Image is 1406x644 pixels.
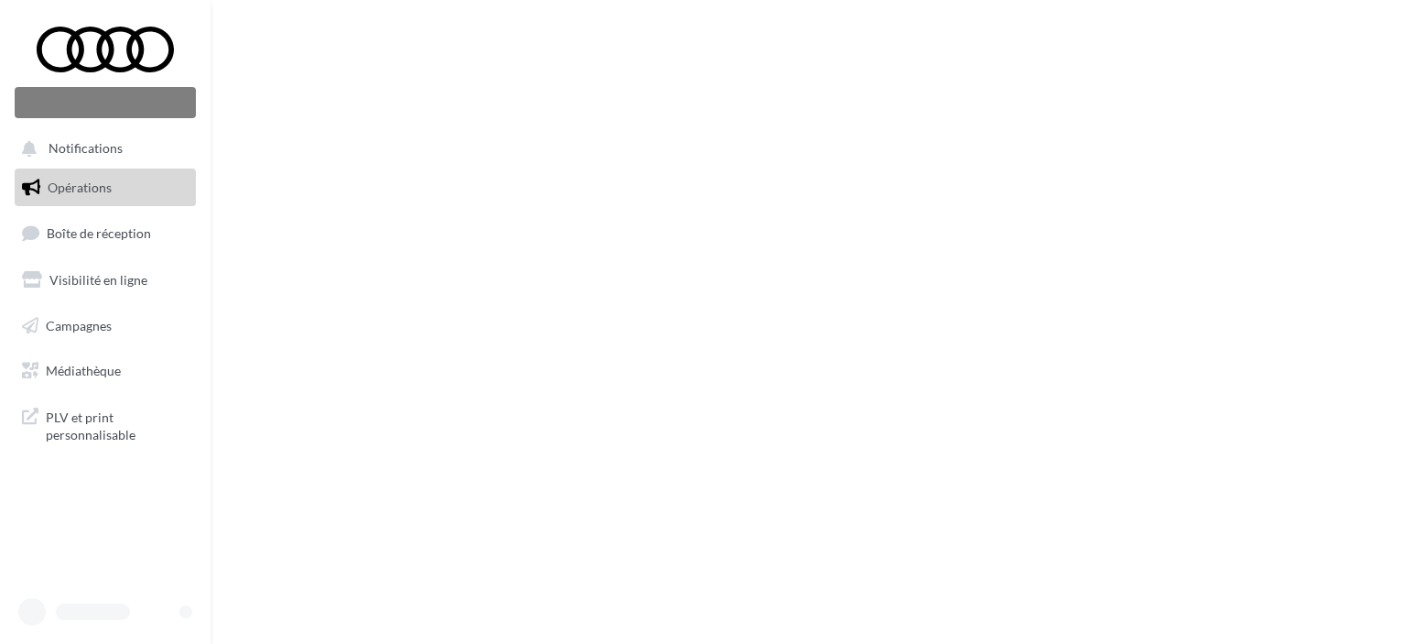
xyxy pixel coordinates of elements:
[46,363,121,378] span: Médiathèque
[48,180,112,195] span: Opérations
[11,352,200,390] a: Médiathèque
[11,261,200,300] a: Visibilité en ligne
[11,307,200,345] a: Campagnes
[47,225,151,241] span: Boîte de réception
[46,405,189,444] span: PLV et print personnalisable
[46,317,112,333] span: Campagnes
[49,141,123,157] span: Notifications
[11,213,200,253] a: Boîte de réception
[49,272,147,288] span: Visibilité en ligne
[15,87,196,118] div: Nouvelle campagne
[11,169,200,207] a: Opérations
[11,398,200,452] a: PLV et print personnalisable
